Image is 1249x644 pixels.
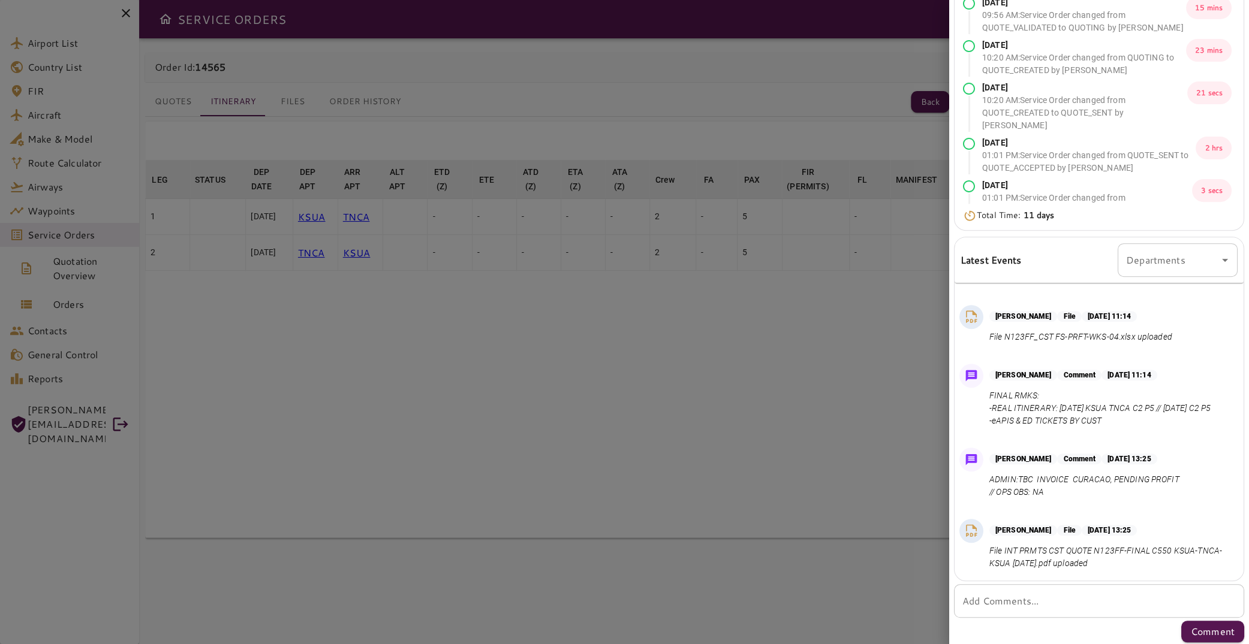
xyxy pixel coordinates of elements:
p: File INT PRMTS CST QUOTE N123FF-FINAL C550 KSUA-TNCA-KSUA [DATE].pdf uploaded [989,545,1233,570]
p: File [1057,525,1081,536]
p: [DATE] [982,137,1196,149]
p: [DATE] [982,39,1186,52]
p: 01:01 PM : Service Order changed from QUOTE_SENT to QUOTE_ACCEPTED by [PERSON_NAME] [982,149,1196,174]
p: 10:20 AM : Service Order changed from QUOTING to QUOTE_CREATED by [PERSON_NAME] [982,52,1186,77]
p: Comment [1057,453,1101,464]
p: 23 mins [1186,39,1232,62]
p: ADMIN:TBC INVOICE CURACAO, PENDING PROFIT // OPS OBS: NA [989,473,1233,498]
p: [DATE] 11:14 [1082,311,1137,322]
p: 09:56 AM : Service Order changed from QUOTE_VALIDATED to QUOTING by [PERSON_NAME] [982,9,1186,34]
p: Comment [1191,624,1235,639]
p: [DATE] [982,179,1192,192]
button: Open [1217,252,1233,268]
p: [DATE] 13:25 [1082,525,1137,536]
p: 21 secs [1187,81,1232,104]
p: FINAL RMKS: -REAL ITINERARY: [DATE] KSUA TNCA C2 P5 // [DATE] C2 P5 -eAPIS & ED TICKETS BY CUST [989,389,1211,427]
p: 2 hrs [1196,137,1232,159]
img: Message Icon [963,451,980,468]
p: [PERSON_NAME] [989,311,1057,322]
p: File [1057,311,1081,322]
p: 10:20 AM : Service Order changed from QUOTE_CREATED to QUOTE_SENT by [PERSON_NAME] [982,94,1187,132]
b: 11 days [1024,209,1055,221]
img: Timer Icon [963,210,977,222]
p: File N123FF_CST FS-PRFT-WKS-04.xlsx uploaded [989,331,1172,343]
button: Comment [1181,621,1244,642]
p: [DATE] [982,81,1187,94]
p: 01:01 PM : Service Order changed from QUOTE_ACCEPTED to AWAITING_ASSIGNMENT by [PERSON_NAME] [982,192,1192,229]
p: 3 secs [1192,179,1232,202]
img: PDF File [962,308,980,326]
h6: Latest Events [961,252,1022,268]
img: PDF File [962,522,980,540]
p: [DATE] 13:25 [1101,453,1157,464]
p: [PERSON_NAME] [989,370,1057,380]
p: [PERSON_NAME] [989,525,1057,536]
p: Comment [1057,370,1101,380]
p: Total Time: [977,209,1055,222]
p: [DATE] 11:14 [1101,370,1157,380]
p: [PERSON_NAME] [989,453,1057,464]
img: Message Icon [963,367,980,384]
